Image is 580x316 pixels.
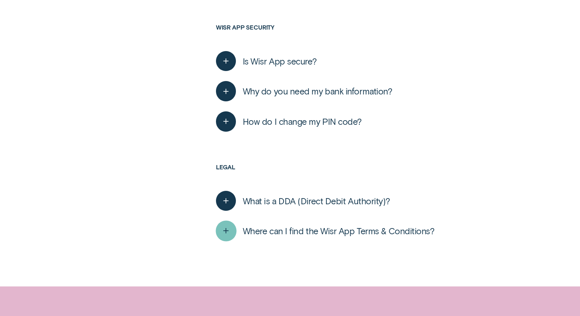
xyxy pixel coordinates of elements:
button: What is a DDA (Direct Debit Authority)? [216,191,390,211]
span: Why do you need my bank information? [243,86,392,96]
h3: Legal [216,164,519,186]
span: What is a DDA (Direct Debit Authority)? [243,195,390,206]
span: Where can I find the Wisr App Terms & Conditions? [243,225,435,236]
button: Is Wisr App secure? [216,51,316,71]
button: How do I change my PIN code? [216,111,362,132]
h3: Wisr App Security [216,24,519,46]
span: How do I change my PIN code? [243,116,362,127]
button: Why do you need my bank information? [216,81,392,101]
span: Is Wisr App secure? [243,56,316,66]
button: Where can I find the Wisr App Terms & Conditions? [216,221,435,241]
